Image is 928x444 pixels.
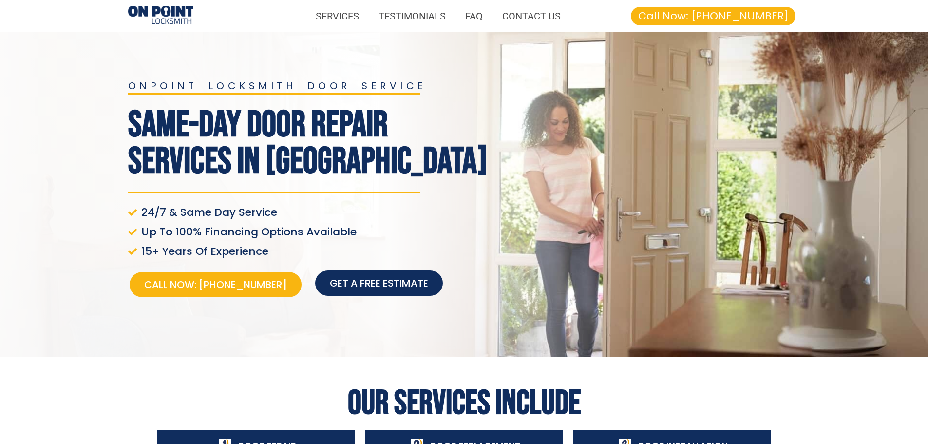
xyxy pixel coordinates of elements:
[315,270,443,296] a: Get a free estimate
[139,245,268,258] span: 15+ Years Of Experience
[152,386,776,421] h2: Our Services Include
[128,81,493,91] h2: onpoint locksmith door service
[128,6,193,26] img: Door Repair Service Locations 1
[638,11,788,21] span: Call Now: [PHONE_NUMBER]
[306,5,369,27] a: SERVICES
[139,206,277,219] span: 24/7 & Same Day Service
[139,225,357,239] span: Up To 100% Financing Options Available
[128,107,493,180] h1: Same-Day Door Repair Services In [GEOGRAPHIC_DATA]
[330,276,428,290] span: Get a free estimate
[144,278,287,291] span: Call Now: [PHONE_NUMBER]
[492,5,570,27] a: CONTACT US
[631,7,795,25] a: Call Now: [PHONE_NUMBER]
[369,5,455,27] a: TESTIMONIALS
[130,272,302,297] a: Call Now: [PHONE_NUMBER]
[455,5,492,27] a: FAQ
[203,5,571,27] nav: Menu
